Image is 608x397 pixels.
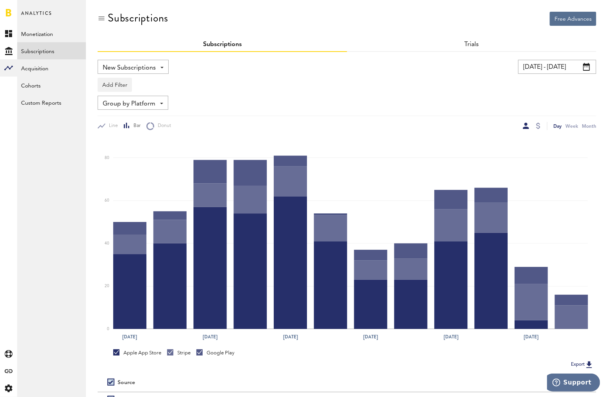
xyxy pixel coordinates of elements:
[364,334,378,341] text: [DATE]
[21,9,52,25] span: Analytics
[107,327,109,331] text: 0
[357,379,587,386] div: Period total
[123,334,137,341] text: [DATE]
[547,374,600,393] iframe: Opens a widget where you can find more information
[105,156,109,160] text: 80
[569,359,596,370] button: Export
[105,241,109,245] text: 40
[17,25,86,42] a: Monetization
[17,42,86,59] a: Subscriptions
[103,97,155,111] span: Group by Platform
[550,12,596,26] button: Free Advances
[283,334,298,341] text: [DATE]
[203,334,218,341] text: [DATE]
[118,379,135,386] div: Source
[582,122,596,130] div: Month
[130,123,141,129] span: Bar
[17,77,86,94] a: Cohorts
[464,41,479,48] a: Trials
[154,123,171,129] span: Donut
[553,122,562,130] div: Day
[98,78,132,92] button: Add Filter
[167,349,191,356] div: Stripe
[108,12,168,24] div: Subscriptions
[17,94,86,111] a: Custom Reports
[203,41,242,48] a: Subscriptions
[585,360,594,369] img: Export
[444,334,458,341] text: [DATE]
[105,123,118,129] span: Line
[17,59,86,77] a: Acquisition
[103,61,156,75] span: New Subscriptions
[565,122,578,130] div: Week
[524,334,539,341] text: [DATE]
[196,349,234,356] div: Google Play
[113,349,161,356] div: Apple App Store
[105,199,109,203] text: 60
[105,284,109,288] text: 20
